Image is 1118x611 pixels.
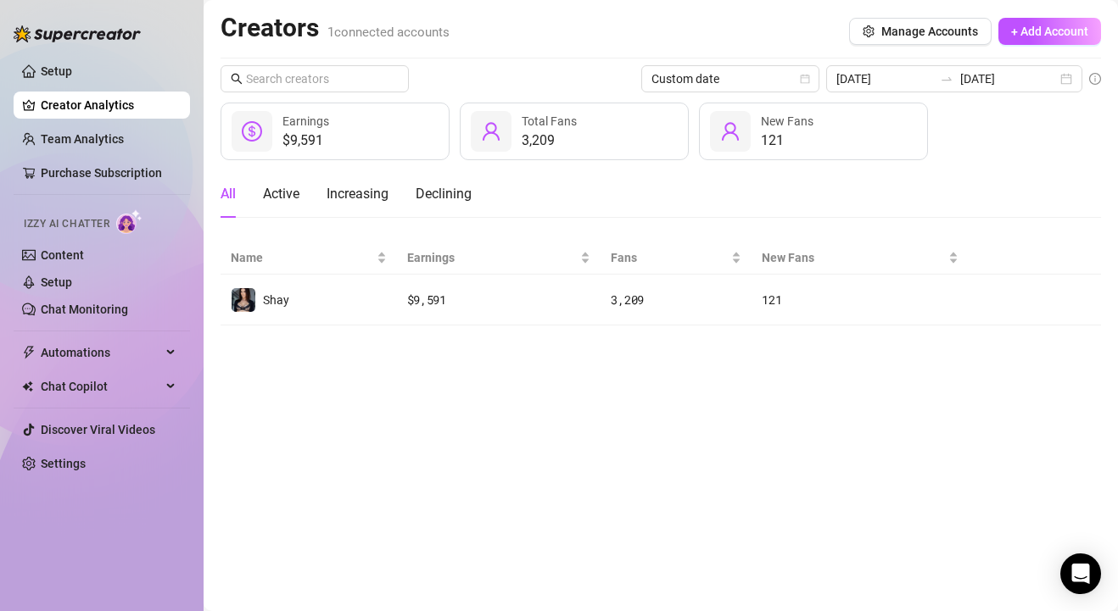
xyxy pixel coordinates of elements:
div: $9,591 [282,131,329,151]
span: Manage Accounts [881,25,978,38]
span: Custom date [651,66,809,92]
input: Search creators [246,69,385,88]
div: 3,209 [611,291,741,309]
div: All [221,184,236,204]
span: user [720,121,741,142]
span: Fans [611,248,728,267]
th: Fans [601,242,752,275]
span: Izzy AI Chatter [24,216,109,232]
span: Automations [41,339,161,366]
a: Creator Analytics [41,92,176,119]
span: Chat Copilot [41,373,161,400]
span: 1 connected accounts [327,25,450,40]
a: Chat Monitoring [41,303,128,316]
span: calendar [800,74,810,84]
div: Active [263,184,299,204]
img: logo-BBDzfeDw.svg [14,25,141,42]
th: Name [221,242,397,275]
div: Declining [416,184,472,204]
span: Shay [263,293,289,307]
a: Team Analytics [41,132,124,146]
a: Purchase Subscription [41,166,162,180]
span: New Fans [762,248,945,267]
span: setting [863,25,875,37]
img: Chat Copilot [22,380,33,392]
span: swap-right [940,72,953,86]
th: New Fans [752,242,969,275]
a: Setup [41,275,72,289]
a: Content [41,248,84,262]
div: 3,209 [522,131,577,151]
span: + Add Account [1011,25,1088,38]
span: to [940,72,953,86]
div: $ 9,591 [407,291,591,309]
span: search [231,73,243,85]
div: 121 [762,291,959,309]
span: info-circle [1089,73,1101,85]
div: Increasing [327,184,389,204]
h2: Creators [221,12,450,44]
img: Shay [232,288,255,312]
span: Earnings [407,248,578,267]
span: Name [231,248,373,267]
button: + Add Account [998,18,1101,45]
img: AI Chatter [116,209,143,234]
span: New Fans [761,114,813,128]
a: Setup [41,64,72,78]
a: Discover Viral Videos [41,423,155,436]
div: Open Intercom Messenger [1060,553,1101,594]
span: dollar-circle [242,121,262,142]
input: End date [960,69,1057,88]
span: Total Fans [522,114,577,128]
button: Manage Accounts [849,18,992,45]
input: Start date [836,69,933,88]
span: Earnings [282,114,329,128]
span: thunderbolt [22,346,36,359]
div: 121 [761,131,813,151]
span: user [481,121,501,142]
a: Settings [41,457,86,470]
th: Earnings [397,242,601,275]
